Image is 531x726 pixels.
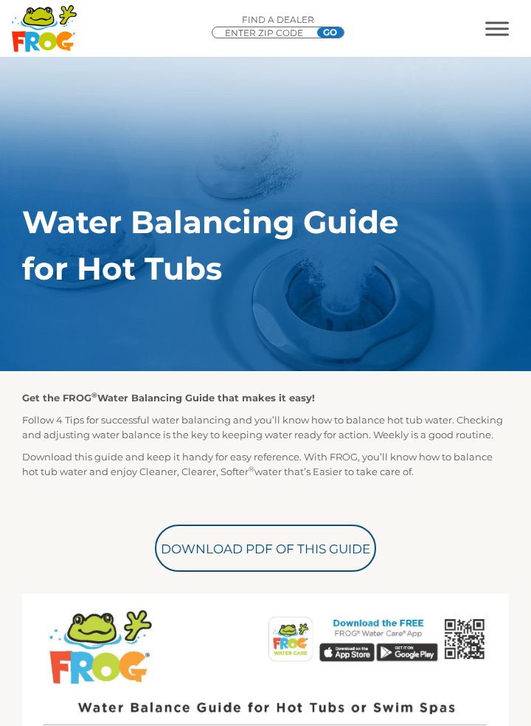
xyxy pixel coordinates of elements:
sup: ® [91,391,97,399]
button: MENU [485,21,509,35]
sup: ® [249,465,254,473]
p: Download this guide and keep it handy for easy reference. With FROG, you’ll know how to balance h... [22,449,509,479]
h1: for Hot Tubs [22,251,509,286]
p: Find A Dealer [212,13,344,27]
p: Follow 4 Tips for successful water balancing and you’ll know how to balance hot tub water. Checki... [22,412,509,442]
strong: Get the FROG Water Balancing Guide that makes it easy! [22,392,315,404]
input: GO [317,27,344,38]
h1: Water Balancing Guide [22,204,509,240]
a: Download PDF of this Guide [155,525,376,572]
input: Zip Code Form [223,27,312,39]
